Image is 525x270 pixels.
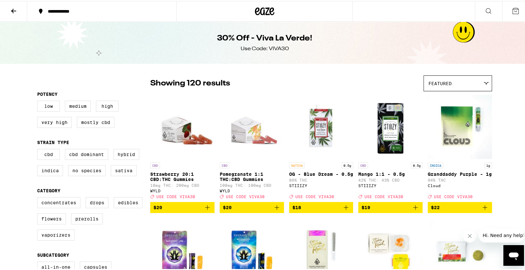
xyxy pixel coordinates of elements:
label: Indica [37,164,63,175]
p: 94% THC [428,177,492,181]
label: Sativa [111,164,137,175]
p: 0.5g [341,162,353,167]
span: $18 [292,204,301,209]
span: USE CODE VIVA30 [434,194,473,198]
div: WYLD [150,188,215,192]
button: Add to bag [358,201,423,212]
p: CBD [150,162,160,167]
label: Low [37,100,60,111]
div: Use Code: VIVA30 [241,44,289,51]
span: Hi. Need any help? [4,5,47,10]
a: Open page for Mango 1:1 - 0.5g from STIIIZY [358,94,423,201]
img: STIIIZY - Mango 1:1 - 0.5g [358,94,423,158]
button: Add to bag [150,201,215,212]
span: $20 [153,204,162,209]
button: Add to bag [220,201,284,212]
span: USE CODE VIVA30 [226,194,265,198]
label: CBD [37,148,60,159]
p: Strawberry 20:1 CBD:THC Gummies [150,171,215,181]
p: CBD [220,162,229,167]
label: Prerolls [71,212,103,223]
span: Featured [428,80,452,85]
img: WYLD - Strawberry 20:1 CBD:THC Gummies [150,94,215,158]
legend: Potency [37,91,58,96]
span: $20 [223,204,232,209]
p: Mango 1:1 - 0.5g [358,171,423,176]
label: Hybrid [113,148,139,159]
div: WYLD [220,188,284,192]
p: INDICA [428,162,443,167]
a: Open page for Granddaddy Purple - 1g from Cloud [428,94,492,201]
p: SATIVA [289,162,305,167]
p: Granddaddy Purple - 1g [428,171,492,176]
iframe: Button to launch messaging window [503,244,524,265]
p: Pomegranate 1:1 THC:CBD Gummies [220,171,284,181]
button: Add to bag [289,201,353,212]
p: CBD [358,162,368,167]
label: Vaporizers [37,229,75,240]
label: Medium [65,100,91,111]
div: STIIIZY [289,183,353,187]
span: USE CODE VIVA30 [364,194,403,198]
div: Cloud [428,183,492,187]
label: No Species [68,164,106,175]
p: 0.5g [411,162,423,167]
img: Cloud - Granddaddy Purple - 1g [428,94,492,158]
label: High [96,100,119,111]
a: Open page for OG - Blue Dream - 0.5g from STIIIZY [289,94,353,201]
p: 1g [484,162,492,167]
img: STIIIZY - OG - Blue Dream - 0.5g [289,94,353,158]
label: Flowers [37,212,66,223]
label: Drops [86,196,109,207]
p: 10mg THC: 200mg CBD [150,182,215,186]
p: 42% THC: 43% CBD [358,177,423,181]
label: Very High [37,116,72,127]
p: 100mg THC: 100mg CBD [220,182,284,186]
span: USE CODE VIVA30 [156,194,195,198]
h1: 30% Off - Viva La Verde! [217,32,312,43]
button: Add to bag [428,201,492,212]
div: STIIIZY [358,183,423,187]
legend: Category [37,187,60,192]
p: OG - Blue Dream - 0.5g [289,171,353,176]
p: Showing 120 results [150,77,230,88]
p: 86% THC [289,177,353,181]
a: Open page for Strawberry 20:1 CBD:THC Gummies from WYLD [150,94,215,201]
legend: Subcategory [37,252,69,257]
label: Concentrates [37,196,80,207]
a: Open page for Pomegranate 1:1 THC:CBD Gummies from WYLD [220,94,284,201]
label: Edibles [114,196,142,207]
legend: Strain Type [37,139,69,144]
iframe: Close message [463,229,476,242]
iframe: Message from company [479,227,524,242]
label: Mostly CBD [77,116,114,127]
span: $19 [362,204,370,209]
span: $22 [431,204,440,209]
label: CBD Dominant [65,148,108,159]
span: USE CODE VIVA30 [295,194,334,198]
img: WYLD - Pomegranate 1:1 THC:CBD Gummies [220,94,284,158]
